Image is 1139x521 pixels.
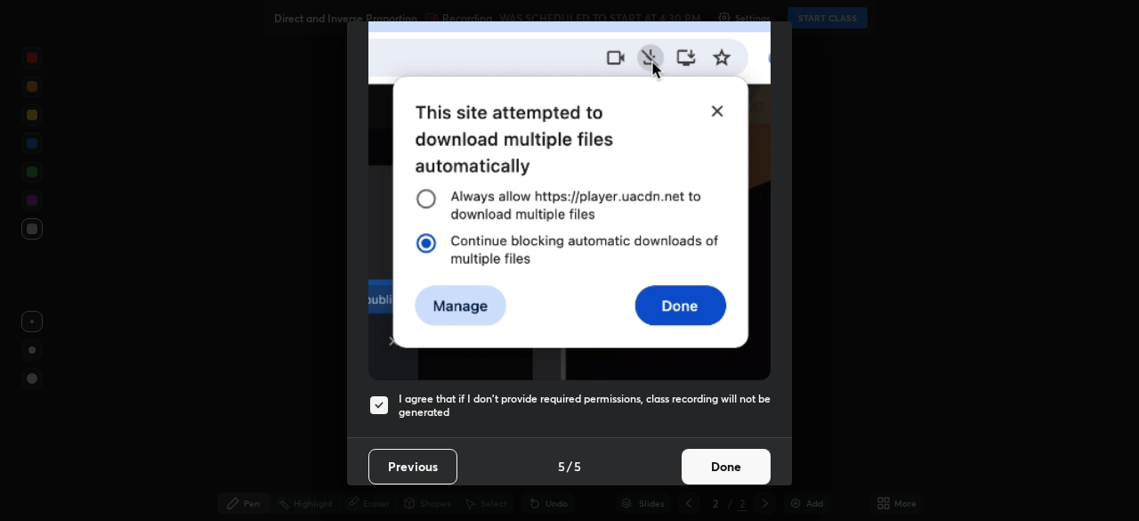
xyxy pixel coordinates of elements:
[368,449,457,484] button: Previous
[558,457,565,476] h4: 5
[682,449,771,484] button: Done
[567,457,572,476] h4: /
[574,457,581,476] h4: 5
[399,392,771,419] h5: I agree that if I don't provide required permissions, class recording will not be generated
